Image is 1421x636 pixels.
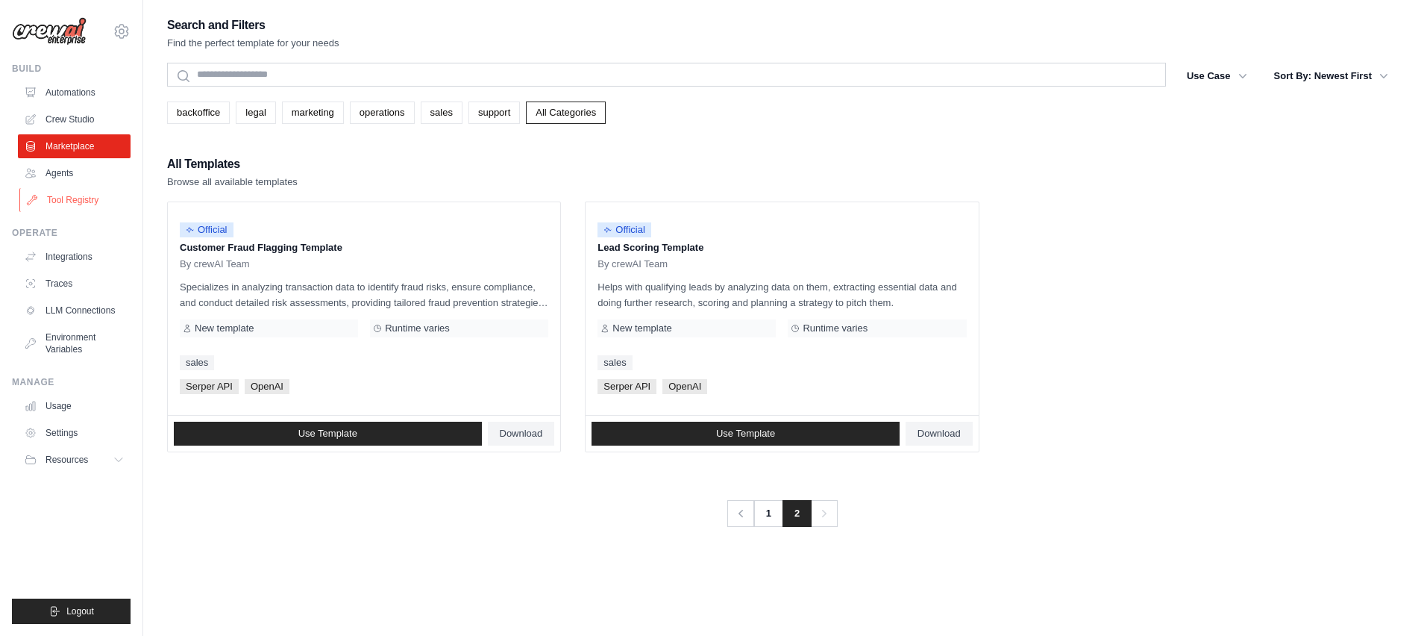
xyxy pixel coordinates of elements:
h2: Search and Filters [167,15,339,36]
span: Runtime varies [385,322,450,334]
span: By crewAI Team [180,258,250,270]
a: Integrations [18,245,131,269]
span: Runtime varies [803,322,868,334]
a: operations [350,102,415,124]
a: marketing [282,102,344,124]
p: Find the perfect template for your needs [167,36,339,51]
a: Tool Registry [19,188,132,212]
a: 1 [753,500,783,527]
span: Download [500,428,543,440]
a: Agents [18,161,131,185]
a: sales [597,355,632,370]
button: Sort By: Newest First [1265,63,1397,90]
span: Serper API [180,379,239,394]
a: Crew Studio [18,107,131,131]
a: legal [236,102,275,124]
span: Use Template [716,428,775,440]
span: Download [917,428,961,440]
span: OpenAI [662,379,707,394]
span: Logout [66,605,94,617]
p: Customer Fraud Flagging Template [180,240,548,255]
span: Resources [46,454,88,466]
a: Automations [18,81,131,105]
span: Official [597,222,651,237]
span: New template [612,322,671,334]
span: OpenAI [245,379,289,394]
a: sales [180,355,214,370]
a: Environment Variables [18,325,131,361]
a: backoffice [167,102,230,124]
button: Use Case [1178,63,1256,90]
button: Logout [12,599,131,624]
a: Settings [18,421,131,445]
a: Marketplace [18,134,131,158]
a: Usage [18,394,131,418]
a: LLM Connections [18,299,131,322]
nav: Pagination [727,500,838,527]
a: Download [906,422,973,446]
span: Official [180,222,233,237]
a: sales [421,102,462,124]
p: Lead Scoring Template [597,240,966,255]
p: Helps with qualifying leads by analyzing data on them, extracting essential data and doing furthe... [597,279,966,311]
div: Operate [12,227,131,239]
a: Use Template [592,422,900,446]
img: Logo [12,17,87,46]
a: Download [488,422,555,446]
span: Serper API [597,379,656,394]
span: 2 [782,500,812,527]
a: All Categories [526,102,606,124]
a: Traces [18,272,131,296]
div: Build [12,63,131,75]
p: Specializes in analyzing transaction data to identify fraud risks, ensure compliance, and conduct... [180,279,548,311]
span: Use Template [298,428,357,440]
span: New template [195,322,254,334]
button: Resources [18,448,131,472]
a: support [468,102,520,124]
p: Browse all available templates [167,175,298,190]
span: By crewAI Team [597,258,668,270]
div: Manage [12,376,131,388]
a: Use Template [174,422,482,446]
h2: All Templates [167,154,298,175]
